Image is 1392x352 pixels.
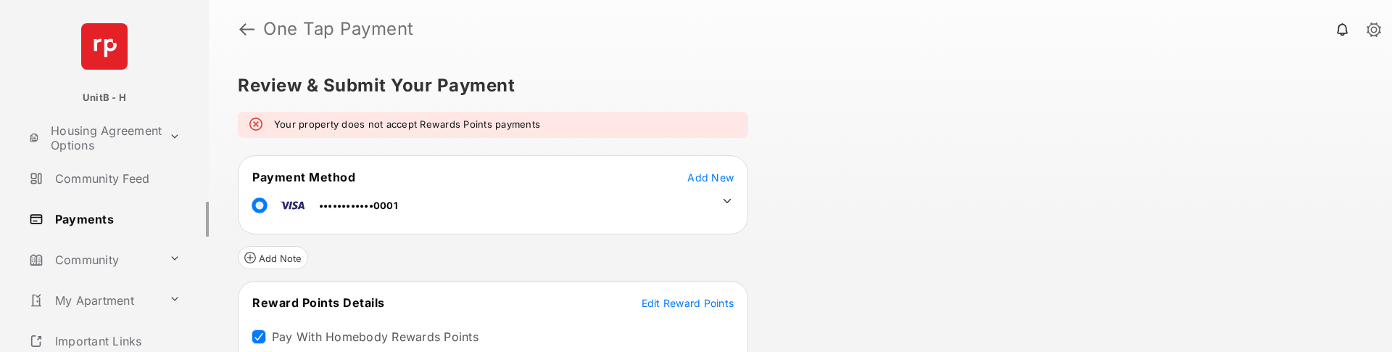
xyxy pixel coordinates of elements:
a: Community Feed [23,161,209,196]
button: Edit Reward Points [642,295,734,310]
strong: One Tap Payment [263,20,414,38]
button: Add New [687,170,734,184]
a: My Apartment [23,283,163,318]
a: Housing Agreement Options [23,120,163,155]
a: Community [23,242,163,277]
span: Reward Points Details [252,295,385,310]
img: svg+xml;base64,PHN2ZyB4bWxucz0iaHR0cDovL3d3dy53My5vcmcvMjAwMC9zdmciIHdpZHRoPSI2NCIgaGVpZ2h0PSI2NC... [81,23,128,70]
p: UnitB - H [83,91,126,105]
button: Add Note [238,246,308,269]
em: Your property does not accept Rewards Points payments [274,118,540,132]
span: Edit Reward Points [642,297,734,309]
span: Add New [687,171,734,184]
label: Pay With Homebody Rewards Points [272,330,478,344]
a: Payments [23,202,209,237]
span: ••••••••••••0001 [319,200,398,211]
span: Payment Method [252,170,355,184]
h5: Review & Submit Your Payment [238,77,1351,94]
